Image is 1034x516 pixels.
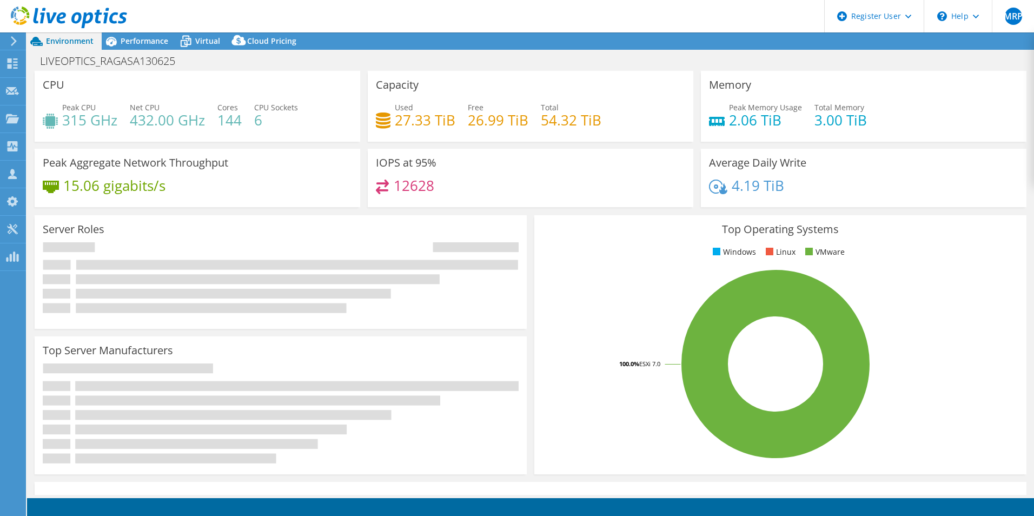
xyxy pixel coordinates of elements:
span: Total [541,102,559,113]
h3: Capacity [376,79,419,91]
h4: 144 [217,114,242,126]
h3: Server Roles [43,223,104,235]
h4: 54.32 TiB [541,114,601,126]
h3: Top Operating Systems [542,223,1018,235]
span: Cloud Pricing [247,36,296,46]
li: Linux [763,246,796,258]
span: CPU Sockets [254,102,298,113]
tspan: 100.0% [619,360,639,368]
h4: 432.00 GHz [130,114,205,126]
h1: LIVEOPTICS_RAGASA130625 [35,55,192,67]
h3: CPU [43,79,64,91]
h4: 2.06 TiB [729,114,802,126]
span: Cores [217,102,238,113]
h3: Average Daily Write [709,157,806,169]
span: Net CPU [130,102,160,113]
h3: Memory [709,79,751,91]
h4: 27.33 TiB [395,114,455,126]
li: Windows [710,246,756,258]
span: Used [395,102,413,113]
span: Environment [46,36,94,46]
h3: IOPS at 95% [376,157,436,169]
h4: 15.06 gigabits/s [63,180,165,191]
h4: 315 GHz [62,114,117,126]
h3: Top Server Manufacturers [43,345,173,356]
tspan: ESXi 7.0 [639,360,660,368]
h4: 6 [254,114,298,126]
span: MRP [1005,8,1022,25]
li: VMware [803,246,845,258]
span: Virtual [195,36,220,46]
svg: \n [937,11,947,21]
span: Performance [121,36,168,46]
span: Peak Memory Usage [729,102,802,113]
span: Free [468,102,483,113]
h4: 26.99 TiB [468,114,528,126]
h3: Peak Aggregate Network Throughput [43,157,228,169]
h4: 4.19 TiB [732,180,784,191]
h4: 3.00 TiB [814,114,867,126]
span: Total Memory [814,102,864,113]
h4: 12628 [394,180,434,191]
span: Peak CPU [62,102,96,113]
